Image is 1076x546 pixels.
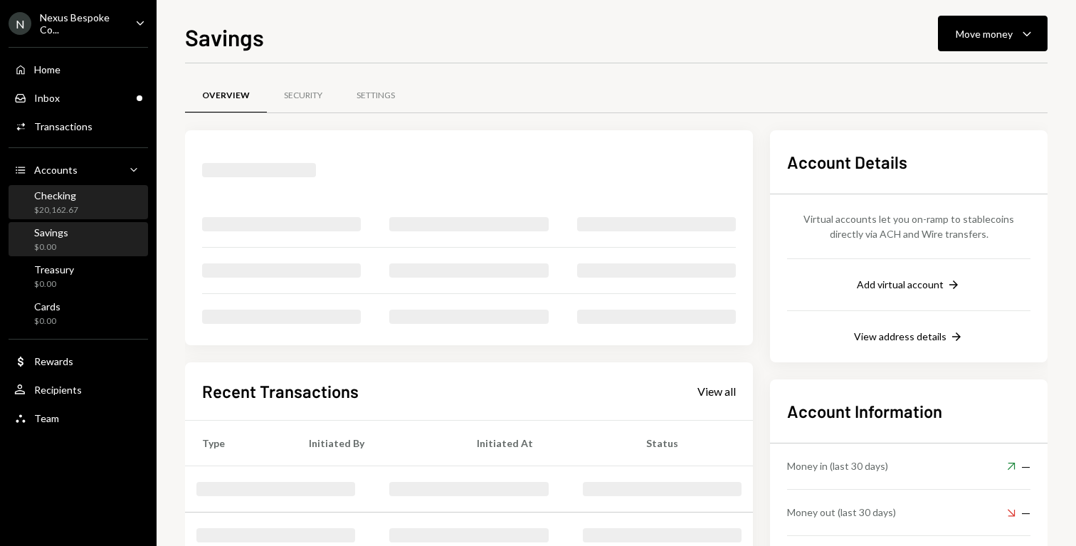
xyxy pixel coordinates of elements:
[787,150,1030,174] h2: Account Details
[787,399,1030,423] h2: Account Information
[787,211,1030,241] div: Virtual accounts let you on-ramp to stablecoins directly via ACH and Wire transfers.
[34,164,78,176] div: Accounts
[460,420,629,466] th: Initiated At
[292,420,460,466] th: Initiated By
[9,348,148,374] a: Rewards
[34,300,60,313] div: Cards
[34,278,74,290] div: $0.00
[185,23,264,51] h1: Savings
[9,405,148,431] a: Team
[185,420,292,466] th: Type
[697,383,736,399] a: View all
[854,330,964,345] button: View address details
[40,11,124,36] div: Nexus Bespoke Co...
[9,296,148,330] a: Cards$0.00
[34,63,60,75] div: Home
[956,26,1013,41] div: Move money
[9,259,148,293] a: Treasury$0.00
[284,90,322,102] div: Security
[34,263,74,275] div: Treasury
[339,78,412,114] a: Settings
[857,278,961,293] button: Add virtual account
[34,120,93,132] div: Transactions
[34,189,78,201] div: Checking
[185,78,267,114] a: Overview
[9,185,148,219] a: Checking$20,162.67
[857,278,944,290] div: Add virtual account
[34,355,73,367] div: Rewards
[267,78,339,114] a: Security
[1007,504,1030,521] div: —
[9,12,31,35] div: N
[357,90,395,102] div: Settings
[34,226,68,238] div: Savings
[34,92,60,104] div: Inbox
[854,330,946,342] div: View address details
[9,56,148,82] a: Home
[9,113,148,139] a: Transactions
[629,420,753,466] th: Status
[34,241,68,253] div: $0.00
[9,85,148,110] a: Inbox
[202,90,250,102] div: Overview
[697,384,736,399] div: View all
[34,384,82,396] div: Recipients
[202,379,359,403] h2: Recent Transactions
[9,377,148,402] a: Recipients
[34,204,78,216] div: $20,162.67
[787,505,896,520] div: Money out (last 30 days)
[1007,458,1030,475] div: —
[9,157,148,182] a: Accounts
[34,315,60,327] div: $0.00
[9,222,148,256] a: Savings$0.00
[34,412,59,424] div: Team
[938,16,1048,51] button: Move money
[787,458,888,473] div: Money in (last 30 days)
